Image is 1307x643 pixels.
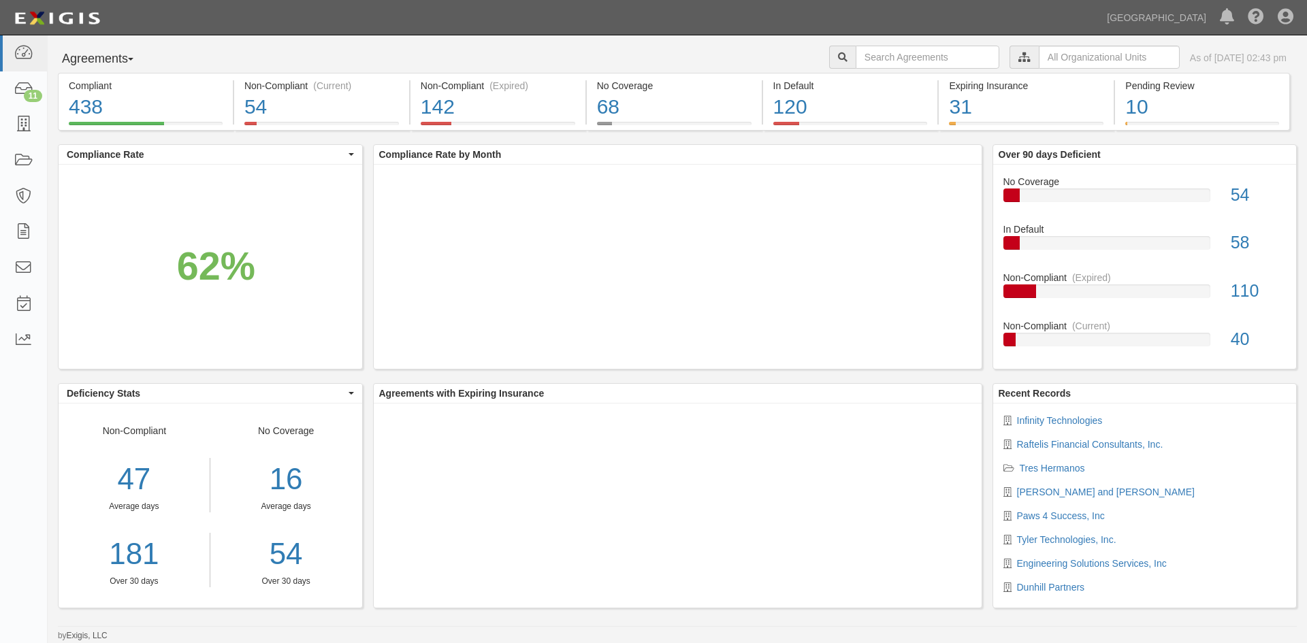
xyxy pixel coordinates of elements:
div: 54 [244,93,399,122]
a: No Coverage54 [1003,175,1287,223]
a: Non-Compliant(Current)54 [234,122,409,133]
div: Compliant [69,79,223,93]
div: Over 30 days [221,576,352,587]
div: As of [DATE] 02:43 pm [1190,51,1287,65]
b: Agreements with Expiring Insurance [379,388,545,399]
a: Infinity Technologies [1017,415,1103,426]
div: No Coverage [597,79,752,93]
div: No Coverage [210,424,362,587]
div: 40 [1221,327,1296,352]
div: 10 [1125,93,1279,122]
div: (Expired) [489,79,528,93]
button: Compliance Rate [59,145,362,164]
div: In Default [993,222,1297,236]
a: Dunhill Partners [1017,582,1085,593]
span: Compliance Rate [67,148,345,161]
div: In Default [773,79,928,93]
div: 438 [69,93,223,122]
input: Search Agreements [856,46,999,69]
div: 58 [1221,231,1296,255]
a: Tres Hermanos [1020,463,1085,474]
a: [PERSON_NAME] and [PERSON_NAME] [1017,487,1195,497]
a: [GEOGRAPHIC_DATA] [1100,4,1213,31]
a: In Default120 [763,122,938,133]
div: Non-Compliant (Current) [244,79,399,93]
a: Tyler Technologies, Inc. [1017,534,1116,545]
div: Non-Compliant [993,271,1297,284]
a: Raftelis Financial Consultants, Inc. [1017,439,1163,450]
a: Engineering Solutions Services, Inc [1017,558,1167,569]
b: Compliance Rate by Month [379,149,502,160]
div: 54 [1221,183,1296,208]
span: Deficiency Stats [67,386,345,400]
a: In Default58 [1003,222,1287,271]
div: Average days [221,501,352,512]
input: All Organizational Units [1039,46,1180,69]
div: Non-Compliant (Expired) [421,79,575,93]
div: Expiring Insurance [949,79,1103,93]
div: No Coverage [993,175,1297,188]
b: Recent Records [999,388,1071,399]
div: (Current) [1072,319,1110,333]
div: 142 [421,93,575,122]
div: 47 [59,458,210,501]
img: logo-5460c22ac91f19d4615b14bd174203de0afe785f0fc80cf4dbbc73dc1793850b.png [10,6,104,31]
div: 31 [949,93,1103,122]
a: Pending Review10 [1115,122,1290,133]
div: 68 [597,93,752,122]
a: 54 [221,533,352,576]
div: 110 [1221,279,1296,303]
div: Pending Review [1125,79,1279,93]
small: by [58,630,108,642]
a: 181 [59,533,210,576]
div: 62% [177,238,255,294]
div: Over 30 days [59,576,210,587]
a: Exigis, LLC [67,631,108,640]
div: Average days [59,501,210,512]
div: Non-Compliant [993,319,1297,333]
div: 11 [24,90,42,102]
a: No Coverage68 [587,122,762,133]
a: Non-Compliant(Current)40 [1003,319,1287,357]
button: Agreements [58,46,160,73]
div: 120 [773,93,928,122]
a: Non-Compliant(Expired)142 [410,122,585,133]
a: Compliant438 [58,122,233,133]
a: Expiring Insurance31 [939,122,1114,133]
div: (Expired) [1072,271,1111,284]
div: (Current) [313,79,351,93]
a: Non-Compliant(Expired)110 [1003,271,1287,319]
button: Deficiency Stats [59,384,362,403]
b: Over 90 days Deficient [999,149,1101,160]
div: Non-Compliant [59,424,210,587]
i: Help Center - Complianz [1248,10,1264,26]
div: 16 [221,458,352,501]
a: Paws 4 Success, Inc [1017,510,1105,521]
